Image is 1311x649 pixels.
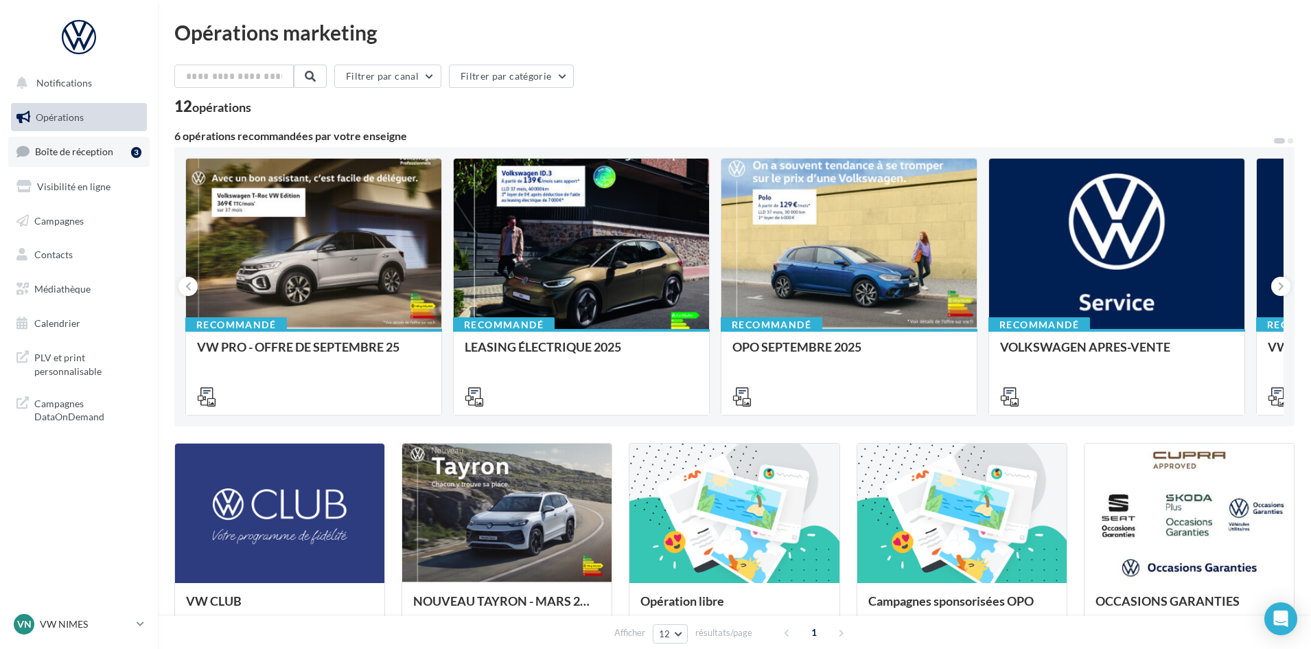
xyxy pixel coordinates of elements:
button: Notifications [8,69,144,98]
span: résultats/page [695,626,752,639]
a: Campagnes [8,207,150,236]
div: Open Intercom Messenger [1264,602,1297,635]
span: Campagnes [34,214,84,226]
span: VN [17,617,32,631]
div: 6 opérations recommandées par votre enseigne [174,130,1273,141]
div: Recommandé [185,317,287,332]
div: VOLKSWAGEN APRES-VENTE [1000,340,1233,367]
div: Opération libre [640,594,828,622]
span: Opérations [36,111,84,123]
div: NOUVEAU TAYRON - MARS 2025 [413,594,601,622]
span: Campagnes DataOnDemand [34,394,141,424]
div: LEASING ÉLECTRIQUE 2025 [465,340,698,367]
button: 12 [653,624,688,644]
a: Contacts [8,240,150,269]
span: 12 [659,628,671,639]
span: Notifications [36,77,92,89]
div: Recommandé [988,317,1090,332]
div: VW CLUB [186,594,373,622]
a: Médiathèque [8,275,150,304]
span: Boîte de réception [35,146,113,157]
span: Calendrier [34,317,80,329]
a: Opérations [8,103,150,132]
div: VW PRO - OFFRE DE SEPTEMBRE 25 [197,340,430,367]
span: PLV et print personnalisable [34,348,141,378]
button: Filtrer par canal [334,65,441,88]
div: 3 [131,147,141,158]
div: Recommandé [453,317,555,332]
div: opérations [192,101,251,113]
a: PLV et print personnalisable [8,343,150,383]
div: 12 [174,99,251,114]
div: Recommandé [721,317,822,332]
span: Contacts [34,249,73,260]
a: Calendrier [8,309,150,338]
div: Opérations marketing [174,22,1295,43]
a: VN VW NIMES [11,611,147,637]
div: Campagnes sponsorisées OPO [868,594,1056,622]
span: 1 [803,622,825,644]
a: Campagnes DataOnDemand [8,389,150,429]
div: OPO SEPTEMBRE 2025 [732,340,966,367]
a: Boîte de réception3 [8,137,150,166]
p: VW NIMES [40,617,131,631]
span: Afficher [614,626,645,639]
button: Filtrer par catégorie [449,65,574,88]
span: Médiathèque [34,283,91,295]
span: Visibilité en ligne [37,181,111,192]
a: Visibilité en ligne [8,172,150,201]
div: OCCASIONS GARANTIES [1095,594,1283,622]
